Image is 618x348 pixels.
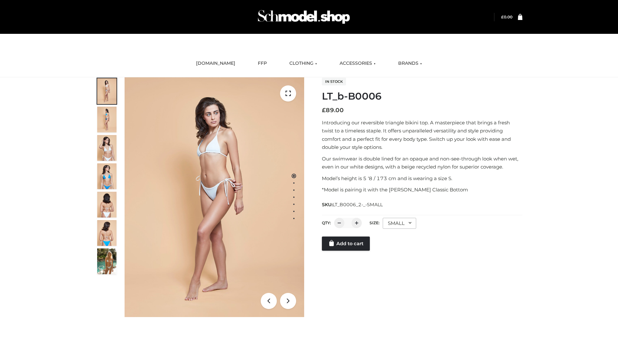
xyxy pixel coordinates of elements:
label: Size: [370,220,379,225]
img: ArielClassicBikiniTop_CloudNine_AzureSky_OW114ECO_3-scaled.jpg [97,135,117,161]
a: ACCESSORIES [335,56,380,71]
a: £0.00 [501,15,512,19]
a: Add to cart [322,237,370,251]
img: Arieltop_CloudNine_AzureSky2.jpg [97,248,117,274]
a: CLOTHING [285,56,322,71]
img: ArielClassicBikiniTop_CloudNine_AzureSky_OW114ECO_2-scaled.jpg [97,107,117,132]
a: [DOMAIN_NAME] [191,56,240,71]
p: *Model is pairing it with the [PERSON_NAME] Classic Bottom [322,186,522,194]
img: ArielClassicBikiniTop_CloudNine_AzureSky_OW114ECO_1 [125,77,304,317]
span: SKU: [322,201,383,208]
bdi: 89.00 [322,107,344,114]
img: ArielClassicBikiniTop_CloudNine_AzureSky_OW114ECO_7-scaled.jpg [97,192,117,217]
img: Schmodel Admin 964 [256,4,352,30]
img: ArielClassicBikiniTop_CloudNine_AzureSky_OW114ECO_8-scaled.jpg [97,220,117,246]
span: In stock [322,78,346,85]
div: SMALL [383,218,416,229]
p: Model’s height is 5 ‘8 / 173 cm and is wearing a size S. [322,174,522,183]
bdi: 0.00 [501,15,512,19]
img: ArielClassicBikiniTop_CloudNine_AzureSky_OW114ECO_1-scaled.jpg [97,78,117,104]
a: FFP [253,56,272,71]
span: £ [322,107,326,114]
a: BRANDS [393,56,427,71]
span: LT_B0006_2-_-SMALL [332,202,383,208]
h1: LT_b-B0006 [322,91,522,102]
label: QTY: [322,220,331,225]
p: Our swimwear is double lined for an opaque and non-see-through look when wet, even in our white d... [322,155,522,171]
span: £ [501,15,504,19]
p: Introducing our reversible triangle bikini top. A masterpiece that brings a fresh twist to a time... [322,119,522,151]
img: ArielClassicBikiniTop_CloudNine_AzureSky_OW114ECO_4-scaled.jpg [97,163,117,189]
